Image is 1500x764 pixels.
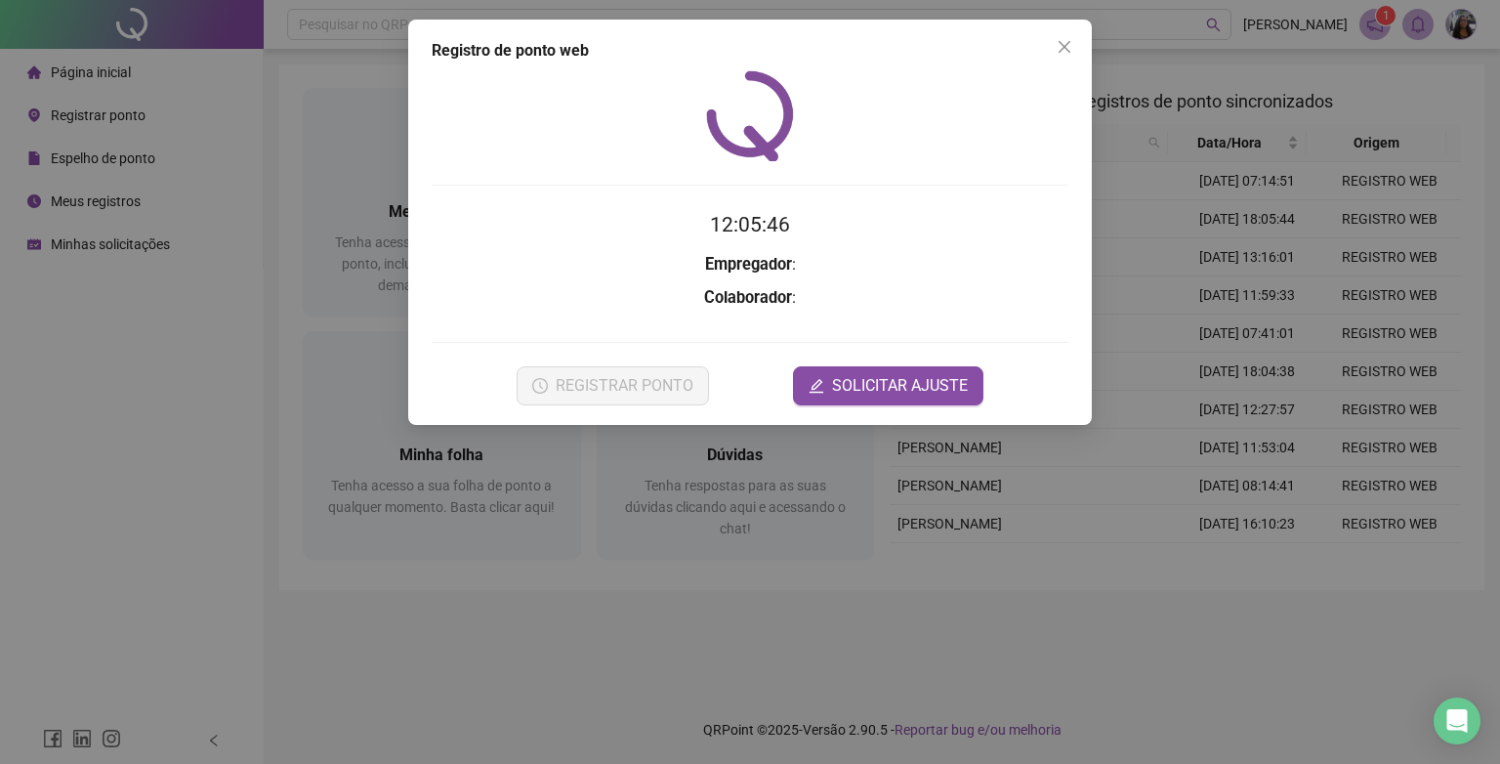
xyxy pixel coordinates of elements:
button: REGISTRAR PONTO [517,366,709,405]
div: Open Intercom Messenger [1434,698,1480,744]
button: Close [1049,31,1080,63]
strong: Colaborador [704,288,792,307]
span: close [1057,39,1072,55]
h3: : [432,252,1068,277]
img: QRPoint [706,70,794,161]
button: editSOLICITAR AJUSTE [793,366,983,405]
h3: : [432,285,1068,311]
span: SOLICITAR AJUSTE [832,374,968,398]
div: Registro de ponto web [432,39,1068,63]
strong: Empregador [705,255,792,274]
span: edit [809,378,824,394]
time: 12:05:46 [710,213,790,236]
